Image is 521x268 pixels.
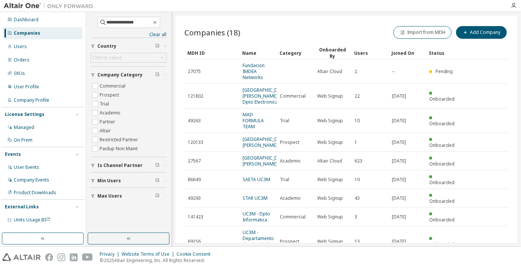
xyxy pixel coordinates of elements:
[243,195,268,201] a: STAR UC3M
[188,158,201,164] span: 27567
[188,93,203,99] span: 121802
[155,72,160,78] span: Clear filter
[187,47,236,59] div: MDH ID
[100,135,140,144] label: Restricted Partner
[317,118,343,124] span: Web Signup
[14,190,56,196] div: Product Downloads
[100,257,215,264] p: © 2025 Altair Engineering, Inc. All Rights Reserved.
[243,87,287,105] a: [GEOGRAPHIC_DATA][PERSON_NAME] Dpto Electronica
[317,47,348,59] div: Onboarded By
[429,198,455,204] span: Onboarded
[317,69,342,75] span: Altair Cloud
[100,251,122,257] div: Privacy
[429,120,455,127] span: Onboarded
[97,193,122,199] span: Max Users
[355,195,360,201] span: 43
[317,239,343,245] span: Web Signup
[355,177,360,183] span: 10
[100,91,121,100] label: Prospect
[280,177,289,183] span: Trial
[280,158,301,164] span: Academic
[280,239,299,245] span: Prospect
[82,253,93,261] img: youtube.svg
[392,118,406,124] span: [DATE]
[429,161,455,167] span: Onboarded
[429,241,455,247] span: Onboarded
[184,27,240,38] span: Companies (18)
[243,136,287,148] a: [GEOGRAPHIC_DATA][PERSON_NAME]
[429,142,455,148] span: Onboarded
[392,139,406,145] span: [DATE]
[188,139,203,145] span: 120133
[243,229,274,253] a: UC3M - Departamento de Ingeniería Mecánica
[100,108,122,117] label: Academic
[188,118,201,124] span: 49263
[317,195,343,201] span: Web Signup
[393,26,452,39] button: Import from MDH
[355,158,362,164] span: 623
[91,67,166,83] button: Company Category
[93,55,122,61] div: Click to select
[4,2,97,10] img: Altair One
[429,96,455,102] span: Onboarded
[122,251,177,257] div: Website Terms of Use
[188,195,201,201] span: 49293
[355,239,360,245] span: 13
[155,43,160,49] span: Clear filter
[429,47,460,59] div: Status
[429,179,455,186] span: Onboarded
[14,44,27,50] div: Users
[317,158,342,164] span: Altair Cloud
[317,214,343,220] span: Web Signup
[280,214,306,220] span: Commercial
[280,47,311,59] div: Category
[355,69,357,75] span: 2
[280,139,299,145] span: Prospect
[14,137,32,143] div: On Prem
[2,253,41,261] img: altair_logo.svg
[392,214,406,220] span: [DATE]
[14,217,50,223] span: Units Usage BI
[91,157,166,174] button: Is Channel Partner
[391,47,423,59] div: Joined On
[355,214,357,220] span: 3
[188,214,203,220] span: 141423
[317,177,343,183] span: Web Signup
[14,57,29,63] div: Orders
[155,178,160,184] span: Clear filter
[97,178,121,184] span: Min Users
[91,173,166,189] button: Min Users
[91,32,166,38] a: Clear all
[14,70,25,76] div: SKUs
[97,43,116,49] span: Country
[14,84,39,90] div: User Profile
[5,204,39,210] div: External Links
[317,139,343,145] span: Web Signup
[392,93,406,99] span: [DATE]
[456,26,507,39] button: Add Company
[100,82,127,91] label: Commercial
[177,251,215,257] div: Cookie Consent
[280,93,306,99] span: Commercial
[100,126,112,135] label: Altair
[14,177,49,183] div: Company Events
[243,62,265,81] a: Fundacion IMDEA Networks
[392,239,406,245] span: [DATE]
[14,164,39,170] div: User Events
[91,38,166,54] button: Country
[155,163,160,168] span: Clear filter
[280,118,289,124] span: Trial
[188,177,201,183] span: 86649
[70,253,78,261] img: linkedin.svg
[392,158,406,164] span: [DATE]
[242,47,274,59] div: Name
[317,93,343,99] span: Web Signup
[392,69,395,75] span: --
[355,118,360,124] span: 10
[97,72,143,78] span: Company Category
[14,124,34,130] div: Managed
[243,111,264,130] a: MAD FORMULA TEAM
[5,111,44,117] div: License Settings
[243,176,270,183] a: SAETA UC3M
[97,163,143,168] span: Is Channel Partner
